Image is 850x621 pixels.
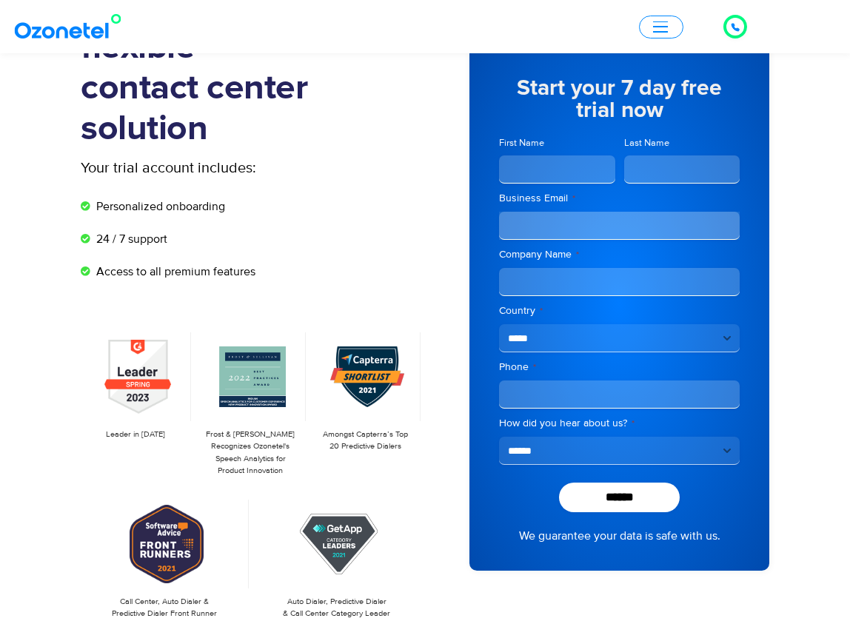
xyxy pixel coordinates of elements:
[93,263,255,281] span: Access to all premium features
[499,303,740,318] label: Country
[499,360,740,375] label: Phone
[203,429,298,477] p: Frost & [PERSON_NAME] Recognizes Ozonetel's Speech Analytics for Product Innovation
[93,230,167,248] span: 24 / 7 support
[499,136,615,150] label: First Name
[88,596,241,620] p: Call Center, Auto Dialer & Predictive Dialer Front Runner
[88,429,184,441] p: Leader in [DATE]
[624,136,740,150] label: Last Name
[81,157,314,179] p: Your trial account includes:
[318,429,413,453] p: Amongst Capterra’s Top 20 Predictive Dialers
[261,596,414,620] p: Auto Dialer, Predictive Dialer & Call Center Category Leader
[499,191,740,206] label: Business Email
[499,416,740,431] label: How did you hear about us?
[499,247,740,262] label: Company Name
[499,77,740,121] h5: Start your 7 day free trial now
[519,527,720,545] a: We guarantee your data is safe with us.
[93,198,225,215] span: Personalized onboarding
